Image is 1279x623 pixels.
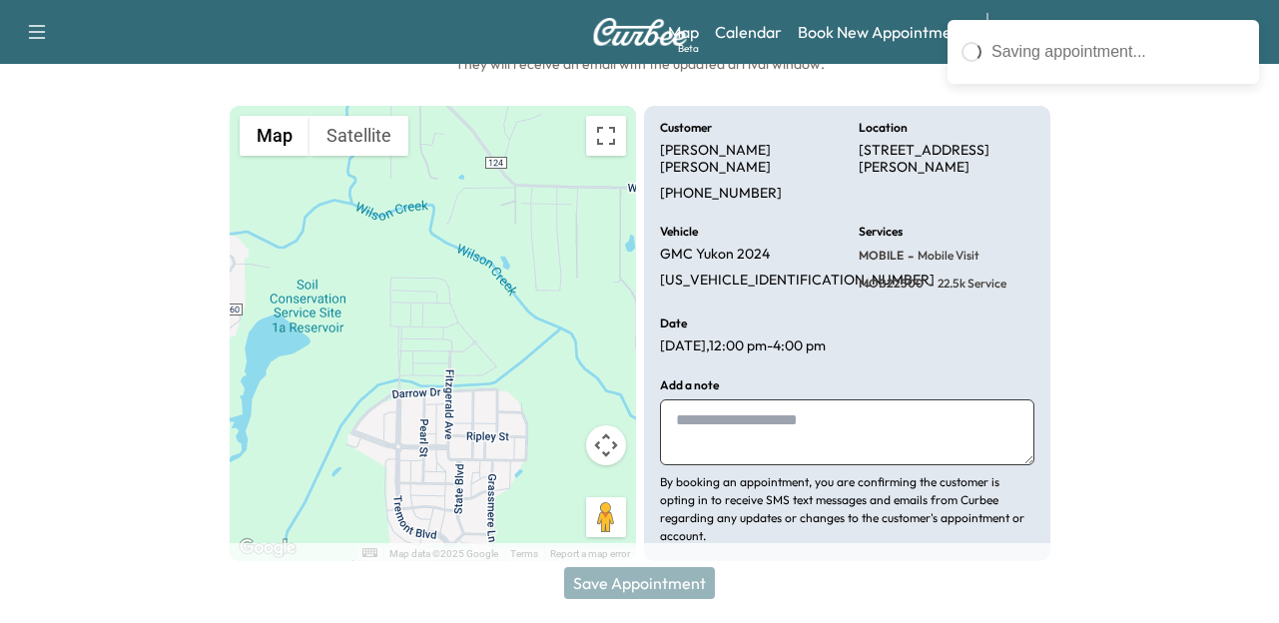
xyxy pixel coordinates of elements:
button: Drag Pegman onto the map to open Street View [586,497,626,537]
p: [US_VEHICLE_IDENTIFICATION_NUMBER] [660,272,935,290]
h6: Add a note [660,379,719,391]
button: Show street map [240,116,310,156]
p: By booking an appointment, you are confirming the customer is opting in to receive SMS text messa... [660,473,1034,545]
p: GMC Yukon 2024 [660,246,770,264]
a: Book New Appointment [798,20,966,44]
span: 22.5k Service [934,276,1006,292]
h6: Date [660,317,687,329]
a: Open this area in Google Maps (opens a new window) [235,535,301,561]
span: MOBILE [859,248,904,264]
span: - [924,274,934,294]
span: MOB22500 [859,276,924,292]
button: Toggle fullscreen view [586,116,626,156]
button: Show satellite imagery [310,116,408,156]
span: - [904,246,914,266]
div: Beta [678,41,699,56]
a: Calendar [715,20,782,44]
p: [PERSON_NAME] [PERSON_NAME] [660,142,836,177]
h6: Services [859,226,903,238]
h6: Customer [660,122,712,134]
p: [STREET_ADDRESS][PERSON_NAME] [859,142,1034,177]
button: Map camera controls [586,425,626,465]
h6: Vehicle [660,226,698,238]
a: MapBeta [668,20,699,44]
p: [PHONE_NUMBER] [660,185,782,203]
img: Curbee Logo [592,18,688,46]
h6: Location [859,122,908,134]
img: Google [235,535,301,561]
p: [DATE] , 12:00 pm - 4:00 pm [660,337,826,355]
span: Mobile Visit [914,248,979,264]
div: Saving appointment... [991,40,1245,64]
